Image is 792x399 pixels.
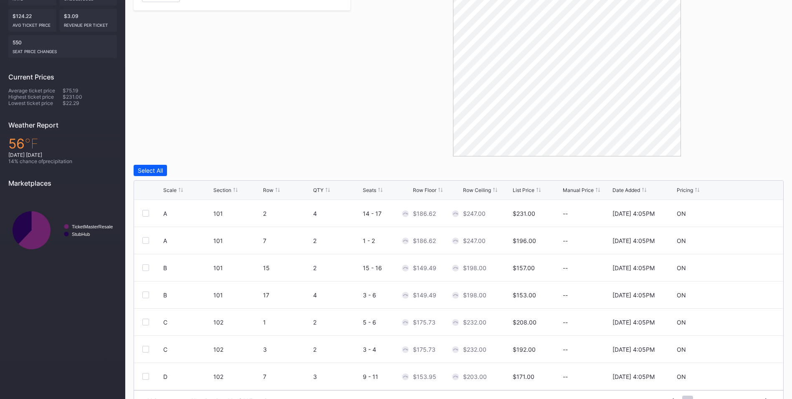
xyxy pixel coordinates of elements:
[25,136,38,152] span: ℉
[463,346,486,353] div: $232.00
[8,35,117,58] div: 550
[8,87,63,94] div: Average ticket price
[677,292,686,299] div: ON
[677,210,686,217] div: ON
[563,319,611,326] div: --
[612,210,655,217] div: [DATE] 4:05PM
[363,346,411,353] div: 3 - 4
[513,264,535,271] div: $157.00
[363,237,411,244] div: 1 - 2
[313,264,361,271] div: 2
[263,237,311,244] div: 7
[463,237,486,244] div: $247.00
[8,73,117,81] div: Current Prices
[163,264,167,271] div: B
[563,264,611,271] div: --
[8,158,117,164] div: 14 % chance of precipitation
[8,194,117,267] svg: Chart title
[677,187,693,193] div: Pricing
[463,187,491,193] div: Row Ceiling
[677,237,686,244] div: ON
[8,9,56,32] div: $124.22
[60,9,117,32] div: $3.09
[134,165,167,176] button: Select All
[163,187,177,193] div: Scale
[64,19,113,28] div: Revenue per ticket
[363,319,411,326] div: 5 - 6
[13,19,52,28] div: Avg ticket price
[163,292,167,299] div: B
[263,373,311,380] div: 7
[263,319,311,326] div: 1
[363,292,411,299] div: 3 - 6
[163,373,167,380] div: D
[612,264,655,271] div: [DATE] 4:05PM
[8,100,63,106] div: Lowest ticket price
[463,264,486,271] div: $198.00
[213,210,261,217] div: 101
[413,346,435,353] div: $175.73
[163,237,167,244] div: A
[313,319,361,326] div: 2
[138,167,163,174] div: Select All
[263,292,311,299] div: 17
[563,237,611,244] div: --
[213,264,261,271] div: 101
[313,210,361,217] div: 4
[463,292,486,299] div: $198.00
[612,346,655,353] div: [DATE] 4:05PM
[213,373,261,380] div: 102
[513,210,535,217] div: $231.00
[677,373,686,380] div: ON
[413,187,436,193] div: Row Floor
[72,232,90,237] text: StubHub
[513,237,536,244] div: $196.00
[263,187,273,193] div: Row
[263,346,311,353] div: 3
[677,346,686,353] div: ON
[363,264,411,271] div: 15 - 16
[8,121,117,129] div: Weather Report
[612,319,655,326] div: [DATE] 4:05PM
[413,264,436,271] div: $149.49
[612,373,655,380] div: [DATE] 4:05PM
[612,237,655,244] div: [DATE] 4:05PM
[63,87,117,94] div: $75.19
[363,210,411,217] div: 14 - 17
[63,94,117,100] div: $231.00
[463,373,487,380] div: $203.00
[677,264,686,271] div: ON
[213,319,261,326] div: 102
[612,187,640,193] div: Date Added
[213,237,261,244] div: 101
[563,210,611,217] div: --
[413,373,436,380] div: $153.95
[263,264,311,271] div: 15
[8,136,117,152] div: 56
[8,94,63,100] div: Highest ticket price
[313,292,361,299] div: 4
[213,346,261,353] div: 102
[413,237,436,244] div: $186.62
[213,292,261,299] div: 101
[363,187,376,193] div: Seats
[363,373,411,380] div: 9 - 11
[513,187,534,193] div: List Price
[163,346,167,353] div: C
[313,346,361,353] div: 2
[463,319,486,326] div: $232.00
[463,210,486,217] div: $247.00
[8,152,117,158] div: [DATE] [DATE]
[413,210,436,217] div: $186.62
[677,319,686,326] div: ON
[263,210,311,217] div: 2
[8,179,117,187] div: Marketplaces
[513,292,536,299] div: $153.00
[72,224,113,229] text: TicketMasterResale
[213,187,231,193] div: Section
[513,346,536,353] div: $192.00
[513,373,534,380] div: $171.00
[563,373,611,380] div: --
[513,319,536,326] div: $208.00
[413,292,436,299] div: $149.49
